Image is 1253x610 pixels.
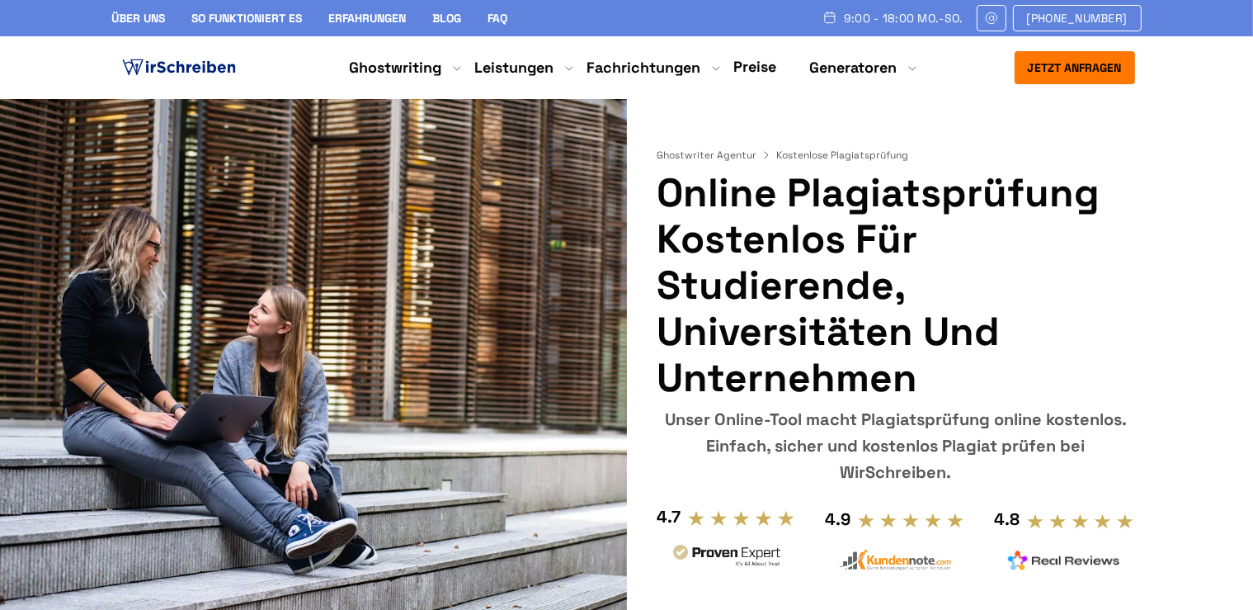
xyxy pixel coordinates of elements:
a: Über uns [112,11,166,26]
span: Kostenlose Plagiatsprüfung [776,149,908,162]
div: 4.7 [657,504,681,530]
a: Blog [433,11,462,26]
a: So funktioniert es [192,11,303,26]
img: realreviews [1008,551,1120,570]
a: Ghostwriting [350,58,442,78]
div: 4.9 [825,506,850,532]
button: Jetzt anfragen [1015,51,1135,84]
img: logo ghostwriter-österreich [119,55,239,80]
div: Unser Online-Tool macht Plagiatsprüfung online kostenlos. Einfach, sicher und kostenlos Plagiat p... [657,406,1134,485]
img: provenexpert [671,542,783,573]
img: kundennote [839,549,951,571]
div: 4.8 [994,506,1020,532]
span: 9:00 - 18:00 Mo.-So. [844,12,963,25]
img: stars [687,509,795,527]
a: Fachrichtungen [587,58,701,78]
a: Erfahrungen [329,11,407,26]
h1: Online Plagiatsprüfung kostenlos für Studierende, Universitäten und Unternehmen [657,170,1134,401]
img: Email [984,12,999,25]
a: Generatoren [810,58,897,78]
span: [PHONE_NUMBER] [1027,12,1128,25]
a: Preise [734,57,777,76]
a: Leistungen [475,58,554,78]
img: stars [1026,513,1134,531]
a: [PHONE_NUMBER] [1013,5,1142,31]
a: Ghostwriter Agentur [657,149,773,162]
a: FAQ [488,11,508,26]
img: stars [857,512,965,530]
img: Schedule [822,11,837,24]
